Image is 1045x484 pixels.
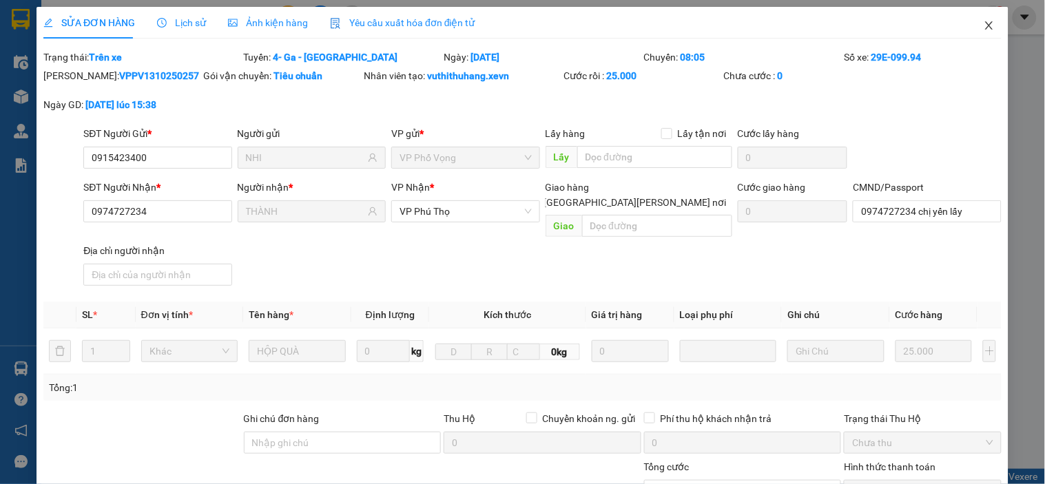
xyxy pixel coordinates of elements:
b: [DATE] lúc 15:38 [85,99,156,110]
div: Người gửi [238,126,386,141]
span: Lấy tận nơi [672,126,732,141]
div: CMND/Passport [853,180,1001,195]
input: Ghi chú đơn hàng [244,432,442,454]
span: Lịch sử [157,17,206,28]
span: Lấy hàng [546,128,586,139]
span: Giá trị hàng [592,309,643,320]
span: Chuyển khoản ng. gửi [537,411,641,426]
span: Định lượng [366,309,415,320]
input: Địa chỉ của người nhận [83,264,231,286]
span: user [368,153,377,162]
div: Ngày GD: [43,97,200,112]
span: 0kg [540,344,580,360]
b: 0 [778,70,783,81]
span: Giao [546,215,582,237]
span: VP Phú Thọ [400,201,531,222]
input: Cước lấy hàng [738,147,848,169]
div: Trạng thái Thu Hộ [844,411,1001,426]
div: Số xe: [842,50,1002,65]
th: Loại phụ phí [674,302,782,328]
input: R [471,344,508,360]
span: Chưa thu [852,432,993,453]
b: 4- Ga - [GEOGRAPHIC_DATA] [273,52,398,63]
div: Chuyến: [643,50,843,65]
input: Tên người nhận [246,204,365,219]
label: Cước giao hàng [738,182,806,193]
button: plus [983,340,995,362]
div: Trạng thái: [42,50,242,65]
div: Gói vận chuyển: [204,68,361,83]
span: user [368,207,377,216]
div: Cước rồi : [564,68,721,83]
span: [GEOGRAPHIC_DATA][PERSON_NAME] nơi [539,195,732,210]
input: VD: Bàn, Ghế [249,340,345,362]
input: 0 [896,340,973,362]
div: [PERSON_NAME]: [43,68,200,83]
th: Ghi chú [782,302,889,328]
b: VPPV1310250257 [119,70,199,81]
div: Nhân viên tạo: [364,68,561,83]
span: Yêu cầu xuất hóa đơn điện tử [330,17,475,28]
span: Thu Hộ [444,413,475,424]
span: close [984,20,995,31]
div: Tổng: 1 [49,380,404,395]
img: icon [330,18,341,29]
label: Hình thức thanh toán [844,461,935,472]
b: 25.000 [607,70,637,81]
b: [DATE] [470,52,499,63]
b: 29E-099.94 [871,52,921,63]
span: clock-circle [157,18,167,28]
div: SĐT Người Nhận [83,180,231,195]
span: VP Phố Vọng [400,147,531,168]
input: Dọc đường [582,215,732,237]
span: Tổng cước [644,461,690,472]
div: Người nhận [238,180,386,195]
b: 08:05 [681,52,705,63]
div: Ngày: [442,50,643,65]
span: Khác [149,341,229,361]
div: SĐT Người Gửi [83,126,231,141]
span: Ảnh kiện hàng [228,17,308,28]
span: picture [228,18,238,28]
span: edit [43,18,53,28]
span: Kích thước [484,309,531,320]
div: Chưa cước : [724,68,881,83]
input: Ghi Chú [787,340,884,362]
input: Dọc đường [577,146,732,168]
input: D [435,344,472,360]
button: Close [970,7,1008,45]
span: Cước hàng [896,309,943,320]
span: VP Nhận [391,182,430,193]
b: Trên xe [89,52,122,63]
span: Giao hàng [546,182,590,193]
input: Cước giao hàng [738,200,848,222]
b: Tiêu chuẩn [274,70,323,81]
span: Tên hàng [249,309,293,320]
button: delete [49,340,71,362]
b: vuthithuhang.xevn [427,70,509,81]
input: Tên người gửi [246,150,365,165]
span: Phí thu hộ khách nhận trả [655,411,778,426]
div: Địa chỉ người nhận [83,243,231,258]
label: Cước lấy hàng [738,128,800,139]
span: kg [410,340,424,362]
label: Ghi chú đơn hàng [244,413,320,424]
input: C [507,344,540,360]
input: 0 [592,340,669,362]
div: Tuyến: [242,50,443,65]
span: SỬA ĐƠN HÀNG [43,17,135,28]
span: Đơn vị tính [141,309,193,320]
span: Lấy [546,146,577,168]
div: VP gửi [391,126,539,141]
span: SL [82,309,93,320]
